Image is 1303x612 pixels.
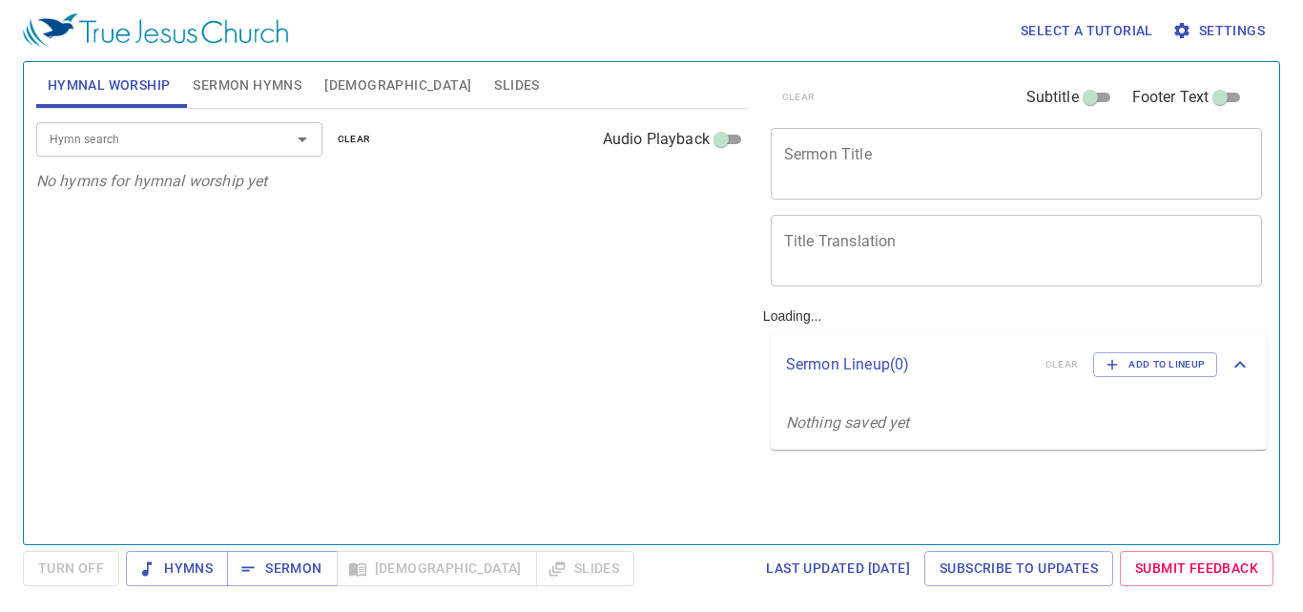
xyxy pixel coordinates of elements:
span: Subtitle [1026,86,1079,109]
i: Nothing saved yet [786,413,910,432]
span: Select a tutorial [1021,19,1153,43]
span: Hymnal Worship [48,74,171,97]
div: Sermon Lineup(0)clearAdd to Lineup [771,333,1267,396]
span: Footer Text [1132,86,1210,109]
i: No hymns for hymnal worship yet [36,172,268,190]
span: Submit Feedback [1135,557,1258,580]
span: Sermon [242,557,321,580]
button: Select a tutorial [1013,13,1161,49]
p: Sermon Lineup ( 0 ) [786,353,1030,376]
span: clear [338,131,371,148]
button: Add to Lineup [1093,352,1217,377]
span: Sermon Hymns [193,74,301,97]
button: Open [289,126,316,153]
button: Hymns [126,551,228,586]
span: Hymns [141,557,213,580]
span: Subscribe to Updates [940,557,1098,580]
a: Subscribe to Updates [924,551,1113,586]
a: Submit Feedback [1120,551,1273,586]
button: clear [326,128,383,151]
span: Last updated [DATE] [766,557,910,580]
span: Audio Playback [603,128,710,151]
button: Sermon [227,551,337,586]
img: True Jesus Church [23,13,288,48]
button: Settings [1169,13,1272,49]
span: Settings [1176,19,1265,43]
span: Slides [494,74,539,97]
span: Add to Lineup [1106,356,1205,373]
span: [DEMOGRAPHIC_DATA] [324,74,471,97]
a: Last updated [DATE] [758,551,918,586]
div: Loading... [755,54,1274,537]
